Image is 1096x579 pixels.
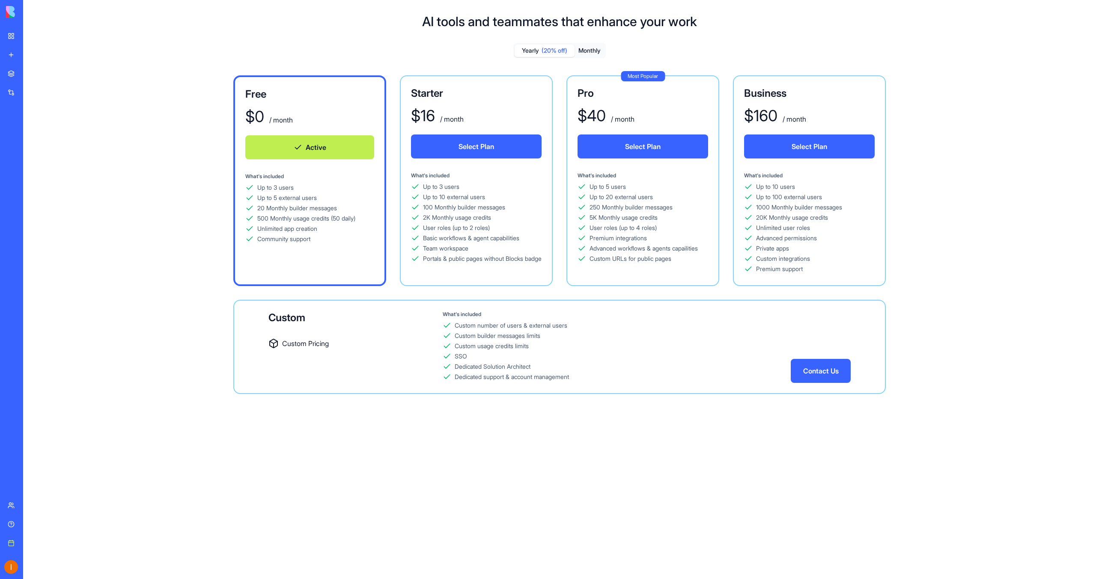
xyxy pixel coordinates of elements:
[578,87,708,100] div: Pro
[578,172,708,179] div: What's included
[744,172,875,179] div: What's included
[400,75,553,286] a: Starter$16 / monthSelect PlanWhat's includedUp to 3 usersUp to 10 external users100 Monthly build...
[257,224,317,233] div: Unlimited app creation
[744,87,875,100] div: Business
[756,265,803,273] div: Premium support
[566,75,719,286] a: Most PopularPro$40 / monthSelect PlanWhat's includedUp to 5 usersUp to 20 external users250 Month...
[423,193,485,201] div: Up to 10 external users
[411,107,435,124] div: $ 16
[515,45,575,57] button: Yearly
[621,71,665,81] div: Most Popular
[245,173,374,180] div: What's included
[411,87,542,100] div: Starter
[590,244,698,253] div: Advanced workflows & agents capailities
[245,108,264,125] div: $ 0
[268,311,443,325] div: Custom
[257,214,355,223] div: 500 Monthly usage credits (50 daily)
[257,194,317,202] div: Up to 5 external users
[575,45,605,57] button: Monthly
[422,14,697,29] h1: AI tools and teammates that enhance your work
[443,311,791,318] div: What's included
[245,135,374,159] button: Active
[268,115,293,125] div: / month
[756,234,817,242] div: Advanced permissions
[423,182,459,191] div: Up to 3 users
[542,46,567,55] span: (20% off)
[578,107,606,124] div: $ 40
[590,234,647,242] div: Premium integrations
[257,204,337,212] div: 20 Monthly builder messages
[257,183,294,192] div: Up to 3 users
[4,560,18,574] img: ACg8ocJjRr_lX_gjJ66ofxXrpCo7uNiZTt8XcpyKgwwl8YU-E5VaaQ=s96-c
[423,234,519,242] div: Basic workflows & agent capabilities
[756,203,842,212] div: 1000 Monthly builder messages
[438,114,464,124] div: / month
[455,352,467,361] div: SSO
[455,321,567,330] div: Custom number of users & external users
[423,213,491,222] div: 2K Monthly usage credits
[590,224,657,232] div: User roles (up to 4 roles)
[423,224,490,232] div: User roles (up to 2 roles)
[609,114,634,124] div: / month
[756,213,828,222] div: 20K Monthly usage credits
[590,182,626,191] div: Up to 5 users
[590,203,673,212] div: 250 Monthly builder messages
[578,134,708,158] button: Select Plan
[791,359,851,383] button: Contact Us
[756,254,810,263] div: Custom integrations
[245,87,374,101] div: Free
[756,193,822,201] div: Up to 100 external users
[423,203,505,212] div: 100 Monthly builder messages
[756,182,795,191] div: Up to 10 users
[744,134,875,158] button: Select Plan
[282,338,329,349] span: Custom Pricing
[411,134,542,158] button: Select Plan
[6,6,59,18] img: logo
[733,75,886,286] a: Business$160 / monthSelect PlanWhat's includedUp to 10 usersUp to 100 external users1000 Monthly ...
[423,254,542,263] div: Portals & public pages without Blocks badge
[455,373,569,381] div: Dedicated support & account management
[590,193,653,201] div: Up to 20 external users
[590,213,658,222] div: 5K Monthly usage credits
[257,235,310,243] div: Community support
[781,114,806,124] div: / month
[744,107,777,124] div: $ 160
[756,224,810,232] div: Unlimited user roles
[455,331,540,340] div: Custom builder messages limits
[455,342,529,350] div: Custom usage credits limits
[455,362,530,371] div: Dedicated Solution Architect
[756,244,789,253] div: Private apps
[423,244,468,253] div: Team workspace
[411,172,542,179] div: What's included
[590,254,671,263] div: Custom URLs for public pages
